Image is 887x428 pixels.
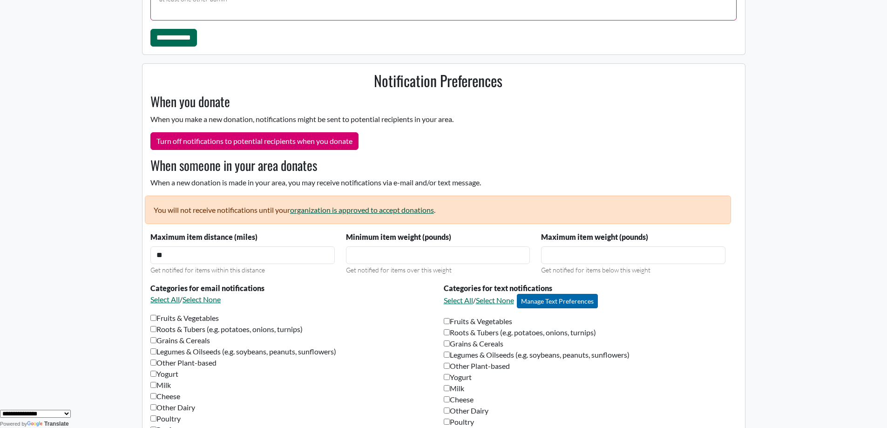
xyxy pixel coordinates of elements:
small: Get notified for items over this weight [346,266,452,274]
label: Maximum item distance (miles) [150,231,257,243]
label: Other Dairy [444,405,488,416]
input: Yogurt [150,371,156,377]
label: Cheese [150,391,180,402]
img: Google Translate [27,421,44,428]
small: Get notified for items within this distance [150,266,265,274]
label: Grains & Cereals [150,335,210,346]
a: Translate [27,421,69,427]
a: Select All [150,295,180,304]
label: Cheese [444,394,474,405]
input: Other Plant-based [444,363,450,369]
input: Fruits & Vegetables [444,318,450,324]
label: Milk [444,383,464,394]
label: Minimum item weight (pounds) [346,231,451,243]
label: Grains & Cereals [444,338,503,349]
p: When you make a new donation, notifications might be sent to potential recipients in your area. [145,114,731,125]
input: Fruits & Vegetables [150,315,156,321]
strong: Categories for email notifications [150,284,264,292]
input: Roots & Tubers (e.g. potatoes, onions, turnips) [444,329,450,335]
input: Other Plant-based [150,360,156,366]
input: Other Dairy [150,404,156,410]
p: / [150,294,432,305]
input: Legumes & Oilseeds (e.g. soybeans, peanuts, sunflowers) [150,348,156,354]
label: Legumes & Oilseeds (e.g. soybeans, peanuts, sunflowers) [444,349,630,360]
label: Fruits & Vegetables [444,316,512,327]
label: Legumes & Oilseeds (e.g. soybeans, peanuts, sunflowers) [150,346,336,357]
h3: When someone in your area donates [145,157,731,173]
input: Grains & Cereals [150,337,156,343]
a: Select None [476,296,514,305]
h3: When you donate [145,94,731,109]
input: Milk [444,385,450,391]
label: Yogurt [150,368,178,380]
p: You will not receive notifications until your . [145,196,731,224]
strong: Categories for text notifications [444,284,552,292]
small: Get notified for items below this weight [541,266,650,274]
input: Grains & Cereals [444,340,450,346]
p: When a new donation is made in your area, you may receive notifications via e-mail and/or text me... [145,177,731,188]
label: Other Plant-based [150,357,217,368]
label: Roots & Tubers (e.g. potatoes, onions, turnips) [150,324,303,335]
input: Yogurt [444,374,450,380]
input: Cheese [150,393,156,399]
input: Cheese [444,396,450,402]
label: Roots & Tubers (e.g. potatoes, onions, turnips) [444,327,596,338]
label: Fruits & Vegetables [150,313,219,324]
input: Legumes & Oilseeds (e.g. soybeans, peanuts, sunflowers) [444,352,450,358]
input: Roots & Tubers (e.g. potatoes, onions, turnips) [150,326,156,332]
a: Manage Text Preferences [517,294,598,308]
label: Maximum item weight (pounds) [541,231,648,243]
label: Milk [150,380,171,391]
label: Yogurt [444,372,472,383]
input: Milk [150,382,156,388]
button: Turn off notifications to potential recipients when you donate [150,132,359,150]
p: / [444,294,725,308]
a: organization is approved to accept donations [290,205,434,214]
a: Select All [444,296,473,305]
label: Other Dairy [150,402,195,413]
a: Select None [183,295,221,304]
label: Other Plant-based [444,360,510,372]
h2: Notification Preferences [145,72,731,89]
